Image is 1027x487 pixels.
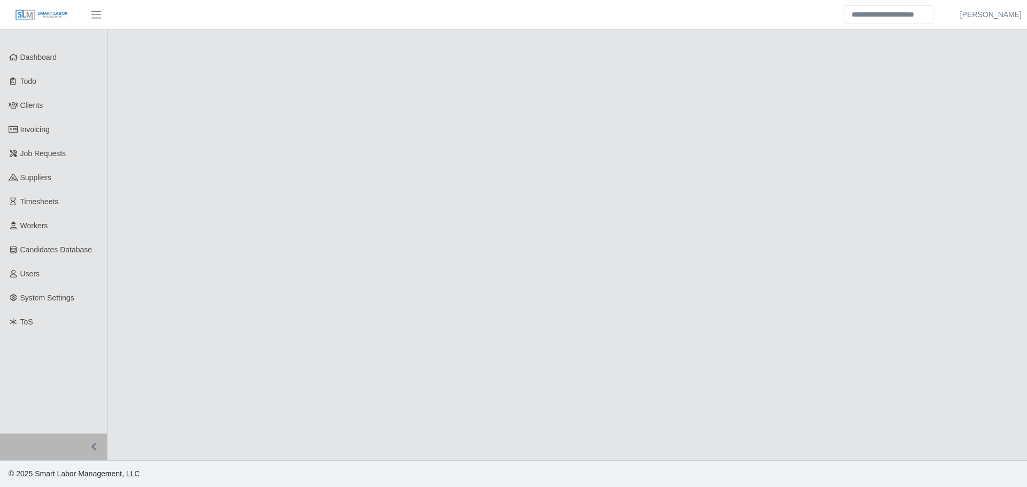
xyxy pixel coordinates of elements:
span: Job Requests [20,149,66,158]
span: Invoicing [20,125,50,134]
a: [PERSON_NAME] [960,9,1022,20]
input: Search [845,5,933,24]
img: SLM Logo [15,9,68,21]
span: Users [20,269,40,278]
span: Clients [20,101,43,110]
span: Dashboard [20,53,57,61]
span: Workers [20,221,48,230]
span: System Settings [20,293,74,302]
span: Suppliers [20,173,51,182]
span: © 2025 Smart Labor Management, LLC [9,469,140,478]
span: ToS [20,318,33,326]
span: Candidates Database [20,245,93,254]
span: Timesheets [20,197,59,206]
span: Todo [20,77,36,86]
